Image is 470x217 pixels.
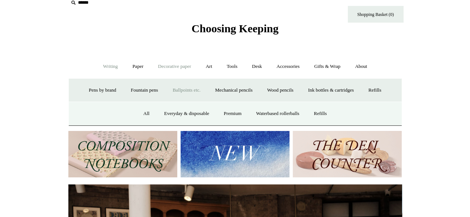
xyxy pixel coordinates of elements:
[158,104,216,124] a: Everyday & disposable
[166,80,207,100] a: Ballpoints etc.
[249,104,306,124] a: Waterbased rollerballs
[82,80,123,100] a: Pens by brand
[96,57,124,76] a: Writing
[126,57,150,76] a: Paper
[293,131,402,177] img: The Deli Counter
[362,80,388,100] a: Refills
[348,57,374,76] a: About
[307,57,347,76] a: Gifts & Wrap
[245,57,269,76] a: Desk
[191,22,278,34] span: Choosing Keeping
[217,104,248,124] a: Premium
[260,80,300,100] a: Wood pencils
[307,104,334,124] a: Refills
[301,80,360,100] a: Ink bottles & cartridges
[348,6,403,23] a: Shopping Basket (0)
[181,131,289,177] img: New.jpg__PID:f73bdf93-380a-4a35-bcfe-7823039498e1
[137,104,156,124] a: All
[151,57,198,76] a: Decorative paper
[220,57,244,76] a: Tools
[68,131,177,177] img: 202302 Composition ledgers.jpg__PID:69722ee6-fa44-49dd-a067-31375e5d54ec
[270,57,306,76] a: Accessories
[208,80,259,100] a: Mechanical pencils
[191,28,278,33] a: Choosing Keeping
[199,57,219,76] a: Art
[124,80,165,100] a: Fountain pens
